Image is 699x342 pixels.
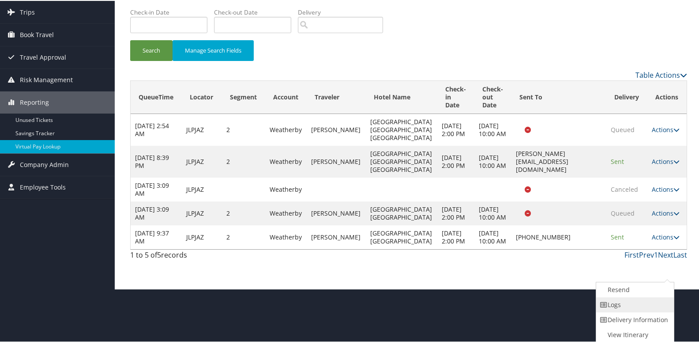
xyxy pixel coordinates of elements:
td: [DATE] 3:09 AM [131,177,182,201]
td: Weatherby [265,201,307,224]
th: Account: activate to sort column ascending [265,80,307,113]
td: JLPJAZ [182,177,222,201]
span: Sent [611,232,624,240]
label: Check-in Date [130,7,214,16]
a: Resend [596,281,672,296]
td: Weatherby [265,113,307,145]
th: Sent To: activate to sort column ascending [511,80,606,113]
button: Manage Search Fields [173,39,254,60]
span: Risk Management [20,68,73,90]
span: Travel Approval [20,46,66,68]
a: Actions [652,184,680,193]
td: [DATE] 3:09 AM [131,201,182,224]
label: Delivery [298,7,390,16]
td: [DATE] 10:00 AM [474,145,511,177]
th: Actions [647,80,687,113]
span: Canceled [611,184,638,193]
td: [DATE] 2:00 PM [437,113,474,145]
th: Locator: activate to sort column ascending [182,80,222,113]
td: [GEOGRAPHIC_DATA] [GEOGRAPHIC_DATA] [366,224,437,248]
td: 2 [222,201,265,224]
a: Prev [639,249,654,259]
td: [DATE] 2:00 PM [437,224,474,248]
span: Employee Tools [20,175,66,198]
span: Queued [611,125,635,133]
td: [GEOGRAPHIC_DATA] [GEOGRAPHIC_DATA] [366,201,437,224]
td: 2 [222,145,265,177]
span: Reporting [20,91,49,113]
td: [PERSON_NAME] [307,145,366,177]
td: Weatherby [265,177,307,201]
a: Next [658,249,673,259]
td: JLPJAZ [182,145,222,177]
span: Sent [611,156,624,165]
td: Weatherby [265,224,307,248]
td: 2 [222,113,265,145]
span: Trips [20,0,35,23]
span: 5 [157,249,161,259]
td: [PERSON_NAME][EMAIL_ADDRESS][DOMAIN_NAME] [511,145,606,177]
span: Queued [611,208,635,217]
td: [DATE] 10:00 AM [474,113,511,145]
td: JLPJAZ [182,224,222,248]
a: Actions [652,208,680,217]
button: Search [130,39,173,60]
a: Logs [596,296,672,312]
th: QueueTime: activate to sort column descending [131,80,182,113]
td: JLPJAZ [182,113,222,145]
td: [PERSON_NAME] [307,113,366,145]
a: Table Actions [635,69,687,79]
td: [DATE] 10:00 AM [474,201,511,224]
td: [PHONE_NUMBER] [511,224,606,248]
td: [PERSON_NAME] [307,224,366,248]
th: Check-out Date: activate to sort column ascending [474,80,511,113]
th: Check-in Date: activate to sort column ascending [437,80,474,113]
a: Delivery Information [596,312,672,327]
th: Traveler: activate to sort column ascending [307,80,366,113]
td: [DATE] 2:54 AM [131,113,182,145]
td: [DATE] 2:00 PM [437,145,474,177]
span: Company Admin [20,153,69,175]
a: First [624,249,639,259]
td: JLPJAZ [182,201,222,224]
div: 1 to 5 of records [130,249,259,264]
a: 1 [654,249,658,259]
th: Delivery: activate to sort column ascending [606,80,647,113]
td: [DATE] 10:00 AM [474,224,511,248]
a: Actions [652,232,680,240]
td: Weatherby [265,145,307,177]
a: Last [673,249,687,259]
td: [DATE] 9:37 AM [131,224,182,248]
label: Check-out Date [214,7,298,16]
td: 2 [222,224,265,248]
td: [DATE] 2:00 PM [437,201,474,224]
td: [GEOGRAPHIC_DATA] [GEOGRAPHIC_DATA] [GEOGRAPHIC_DATA] [366,113,437,145]
td: [GEOGRAPHIC_DATA] [GEOGRAPHIC_DATA] [GEOGRAPHIC_DATA] [366,145,437,177]
td: [PERSON_NAME] [307,201,366,224]
span: Book Travel [20,23,54,45]
a: View Itinerary [596,327,672,342]
th: Segment: activate to sort column ascending [222,80,265,113]
a: Actions [652,125,680,133]
th: Hotel Name: activate to sort column ascending [366,80,437,113]
a: Actions [652,156,680,165]
td: [DATE] 8:39 PM [131,145,182,177]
